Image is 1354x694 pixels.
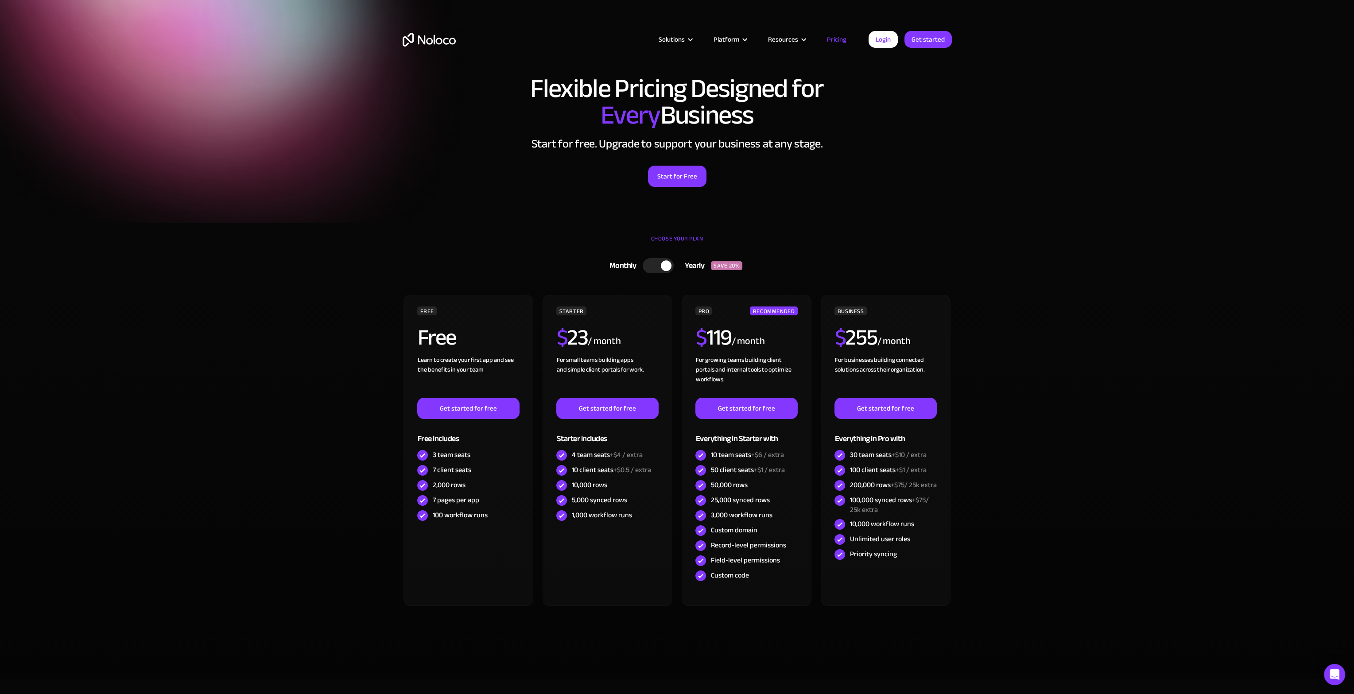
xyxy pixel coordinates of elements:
[556,398,658,419] a: Get started for free
[571,510,632,520] div: 1,000 workflow runs
[1324,664,1345,685] div: Open Intercom Messenger
[417,398,519,419] a: Get started for free
[850,493,928,516] span: +$75/ 25k extra
[768,34,798,45] div: Resources
[588,334,621,349] div: / month
[432,510,487,520] div: 100 workflow runs
[648,166,706,187] a: Start for Free
[571,450,642,460] div: 4 team seats
[757,34,816,45] div: Resources
[695,306,712,315] div: PRO
[731,334,764,349] div: / month
[674,259,711,272] div: Yearly
[403,75,952,128] h1: Flexible Pricing Designed for Business
[695,326,731,349] h2: 119
[432,495,479,505] div: 7 pages per app
[895,463,926,477] span: +$1 / extra
[601,90,660,140] span: Every
[850,465,926,475] div: 100 client seats
[659,34,685,45] div: Solutions
[711,261,742,270] div: SAVE 20%
[417,419,519,448] div: Free includes
[695,398,797,419] a: Get started for free
[877,334,910,349] div: / month
[710,465,784,475] div: 50 client seats
[432,465,471,475] div: 7 client seats
[710,480,747,490] div: 50,000 rows
[750,306,797,315] div: RECOMMENDED
[710,540,786,550] div: Record-level permissions
[710,525,757,535] div: Custom domain
[834,398,936,419] a: Get started for free
[417,306,437,315] div: FREE
[710,450,784,460] div: 10 team seats
[891,448,926,461] span: +$10 / extra
[710,510,772,520] div: 3,000 workflow runs
[609,448,642,461] span: +$4 / extra
[834,326,877,349] h2: 255
[850,450,926,460] div: 30 team seats
[571,465,651,475] div: 10 client seats
[834,419,936,448] div: Everything in Pro with
[850,519,914,529] div: 10,000 workflow runs
[613,463,651,477] span: +$0.5 / extra
[556,326,588,349] h2: 23
[556,355,658,398] div: For small teams building apps and simple client portals for work. ‍
[816,34,857,45] a: Pricing
[695,419,797,448] div: Everything in Starter with
[403,232,952,254] div: CHOOSE YOUR PLAN
[571,495,627,505] div: 5,000 synced rows
[648,34,702,45] div: Solutions
[710,570,749,580] div: Custom code
[714,34,739,45] div: Platform
[403,33,456,47] a: home
[751,448,784,461] span: +$6 / extra
[695,355,797,398] div: For growing teams building client portals and internal tools to optimize workflows.
[598,259,643,272] div: Monthly
[432,450,470,460] div: 3 team seats
[850,480,936,490] div: 200,000 rows
[417,355,519,398] div: Learn to create your first app and see the benefits in your team ‍
[417,326,456,349] h2: Free
[710,555,780,565] div: Field-level permissions
[904,31,952,48] a: Get started
[834,355,936,398] div: For businesses building connected solutions across their organization. ‍
[695,317,706,358] span: $
[834,306,866,315] div: BUSINESS
[834,317,846,358] span: $
[556,317,567,358] span: $
[869,31,898,48] a: Login
[850,534,910,544] div: Unlimited user roles
[850,495,936,515] div: 100,000 synced rows
[432,480,465,490] div: 2,000 rows
[753,463,784,477] span: +$1 / extra
[890,478,936,492] span: +$75/ 25k extra
[710,495,769,505] div: 25,000 synced rows
[556,306,586,315] div: STARTER
[403,137,952,151] h2: Start for free. Upgrade to support your business at any stage.
[850,549,896,559] div: Priority syncing
[571,480,607,490] div: 10,000 rows
[556,419,658,448] div: Starter includes
[702,34,757,45] div: Platform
